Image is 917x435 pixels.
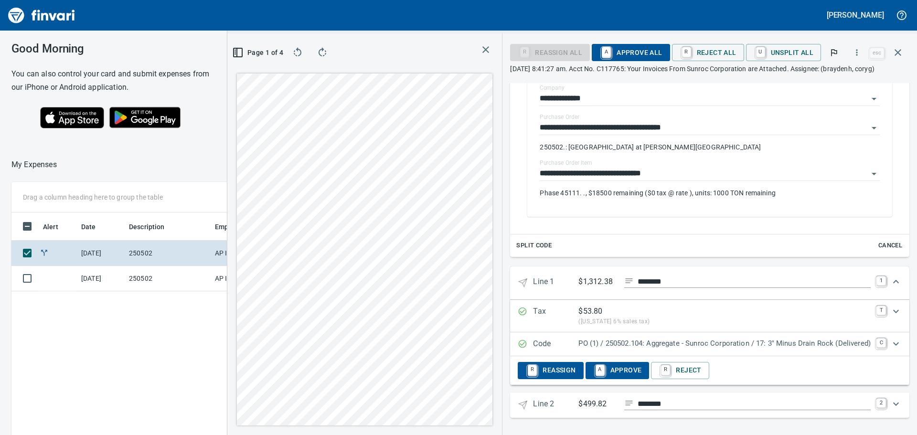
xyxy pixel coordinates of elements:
span: Reject [659,362,701,379]
p: 250502.: [GEOGRAPHIC_DATA] at [PERSON_NAME][GEOGRAPHIC_DATA] [540,142,880,152]
div: Reassign All [510,48,590,56]
span: Alert [43,221,71,233]
h6: You can also control your card and submit expenses from our iPhone or Android application. [11,67,214,94]
td: [DATE] [77,241,125,266]
a: esc [870,48,884,58]
button: Flag [823,42,844,63]
a: U [756,47,765,57]
button: More [846,42,867,63]
a: 2 [876,398,886,408]
div: Expand [510,332,909,356]
button: Open [867,121,881,135]
img: Download on the App Store [40,107,104,128]
p: [DATE] 8:41:27 am. Acct No. C117765: Your Invoices From Sunroc Corporation are Attached. Assignee... [510,64,909,74]
a: 1 [876,276,886,286]
button: RReassign [518,362,583,379]
a: C [876,338,886,348]
span: Reject All [680,44,736,61]
span: Date [81,221,108,233]
a: A [602,47,611,57]
span: Unsplit All [754,44,813,61]
span: Description [129,221,177,233]
span: Reassign [525,362,576,379]
p: $1,312.38 [578,276,617,288]
label: Company [540,85,565,91]
span: Alert [43,221,58,233]
button: [PERSON_NAME] [824,8,886,22]
div: Expand [510,300,909,332]
td: 250502 [125,241,211,266]
a: R [682,47,691,57]
a: A [596,365,605,375]
h3: Good Morning [11,42,214,55]
span: Close invoice [867,41,909,64]
td: AP Invoices [211,241,283,266]
button: Open [867,167,881,180]
button: Cancel [875,238,906,253]
p: Line 1 [533,276,578,290]
p: $499.82 [578,398,617,410]
a: T [876,306,886,315]
img: Finvari [6,4,77,27]
p: PO (1) / 250502.104: Aggregate - Sunroc Corporation / 17: 3" Minus Drain Rock (Delivered) [578,338,871,349]
a: R [661,365,670,375]
span: Date [81,221,96,233]
span: Approve [593,362,642,379]
div: Expand [510,356,909,385]
span: Split Code [516,240,552,251]
button: AApprove [586,362,650,379]
button: RReject All [672,44,744,61]
p: Tax [533,306,578,327]
div: Expand [510,32,909,257]
img: Get it on Google Play [104,102,186,133]
span: Page 1 of 4 [239,47,278,59]
span: Description [129,221,165,233]
button: Page 1 of 4 [235,44,282,61]
p: My Expenses [11,159,57,170]
span: Cancel [877,240,903,251]
td: [DATE] [77,266,125,291]
span: Approve All [599,44,662,61]
a: R [528,365,537,375]
span: Employee [215,221,258,233]
p: Code [533,338,578,350]
p: Drag a column heading here to group the table [23,192,163,202]
button: RReject [651,362,709,379]
div: Expand [510,266,909,299]
button: Open [867,92,881,106]
span: Split transaction [39,250,49,256]
h5: [PERSON_NAME] [827,10,884,20]
td: AP Invoices [211,266,283,291]
p: ([US_STATE] 6% sales tax) [578,317,871,327]
td: 250502 [125,266,211,291]
div: Expand [510,393,909,418]
p: $ 53.80 [578,306,602,317]
button: AApprove All [592,44,670,61]
label: Purchase Order Item [540,160,592,166]
p: Line 2 [533,398,578,412]
button: Split Code [514,238,554,253]
button: UUnsplit All [746,44,821,61]
span: Employee [215,221,245,233]
nav: breadcrumb [11,159,57,170]
label: Purchase Order [540,114,579,120]
p: Phase 45111. ., $18500 remaining ($0 tax @ rate ), units: 1000 TON remaining [540,188,880,198]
